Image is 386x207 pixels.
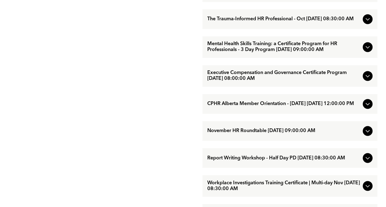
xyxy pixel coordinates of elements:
[207,101,360,107] span: CPHR Alberta Member Orientation - [DATE] [DATE] 12:00:00 PM
[207,41,360,53] span: Mental Health Skills Training: a Certificate Program for HR Professionals - 3 Day Program [DATE] ...
[207,16,360,22] span: The Trauma-Informed HR Professional - Oct [DATE] 08:30:00 AM
[207,70,360,82] span: Executive Compensation and Governance Certificate Program [DATE] 08:00:00 AM
[207,128,360,134] span: November HR Roundtable [DATE] 09:00:00 AM
[207,155,360,161] span: Report Writing Workshop - Half Day PD [DATE] 08:30:00 AM
[207,180,360,192] span: Workplace Investigations Training Certificate | Multi-day Nov [DATE] 08:30:00 AM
